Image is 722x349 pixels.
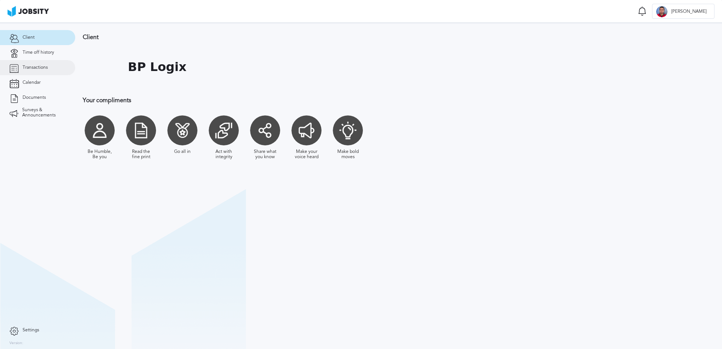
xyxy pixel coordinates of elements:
[335,149,361,160] div: Make bold moves
[8,6,49,17] img: ab4bad089aa723f57921c736e9817d99.png
[86,149,113,160] div: Be Humble, Be you
[23,95,46,100] span: Documents
[83,97,491,104] h3: Your compliments
[23,50,54,55] span: Time off history
[128,60,187,74] h1: BP Logix
[174,149,191,154] div: Go all in
[23,328,39,333] span: Settings
[128,149,154,160] div: Read the fine print
[252,149,278,160] div: Share what you know
[211,149,237,160] div: Act with integrity
[23,65,48,70] span: Transactions
[293,149,320,160] div: Make your voice heard
[23,35,35,40] span: Client
[23,80,41,85] span: Calendar
[83,34,491,41] h3: Client
[656,6,667,17] div: C
[667,9,710,14] span: [PERSON_NAME]
[9,341,23,346] label: Version:
[652,4,714,19] button: C[PERSON_NAME]
[22,107,66,118] span: Surveys & Announcements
